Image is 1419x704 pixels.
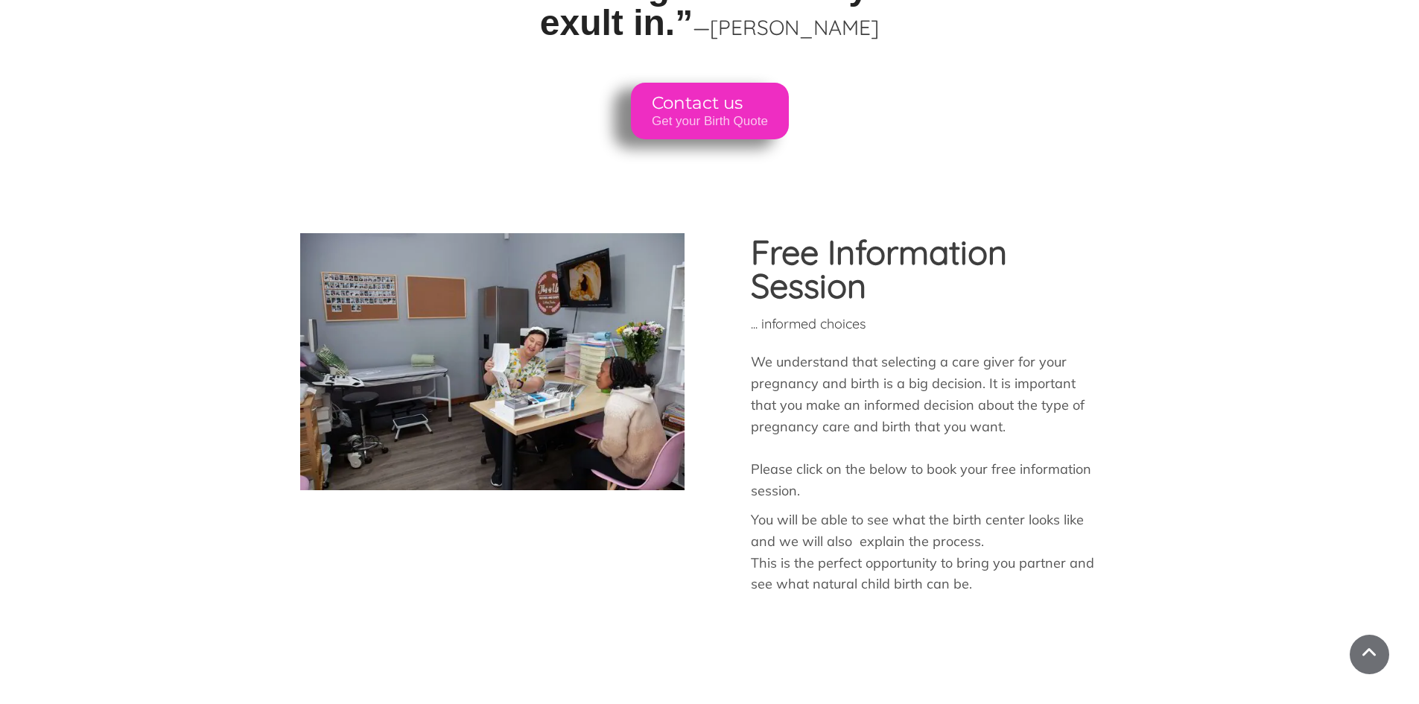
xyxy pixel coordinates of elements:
span: Free Information Session [751,231,1007,306]
a: Contact us Get your Birth Quote [631,83,789,139]
span: Get your Birth Quote [652,114,768,129]
p: Please click on the below to book your free information session. [751,459,1101,502]
p: You will be able to see what the birth center looks like and we will also explain the process. [751,510,1101,553]
p: We understand that selecting a care giver for your pregnancy and birth is a big decision. It is i... [751,352,1101,437]
a: Scroll To Top [1350,635,1389,674]
span: Contact us [652,93,768,114]
p: This is the perfect opportunity to bring you partner and see what natural child birth can be. [751,553,1101,596]
h5: ... informed choices [751,317,1120,331]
